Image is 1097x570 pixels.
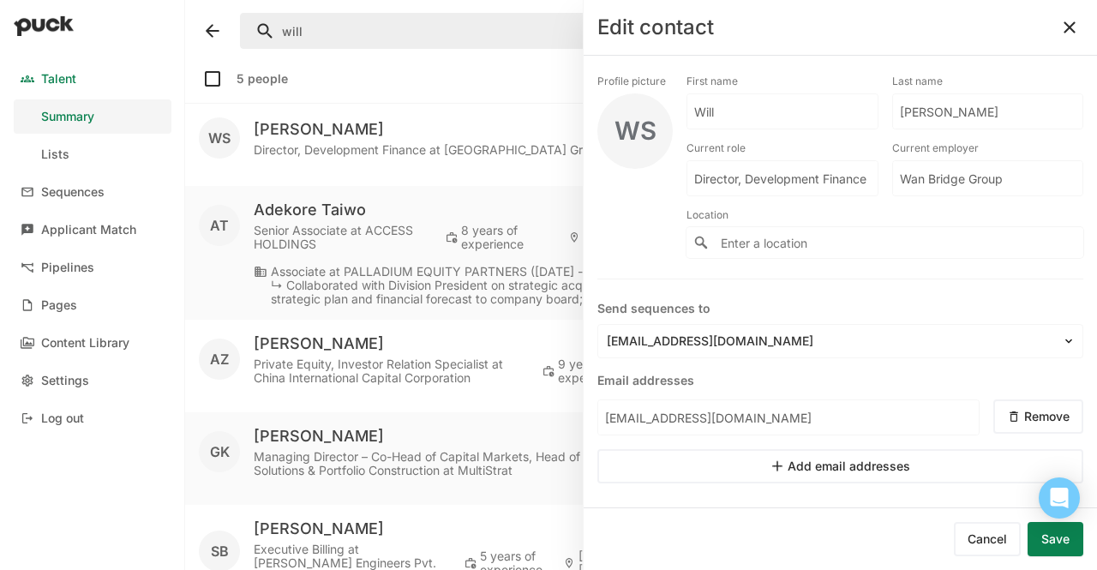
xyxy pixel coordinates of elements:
[254,143,604,157] div: Director, Development Finance at [GEOGRAPHIC_DATA] Group
[597,449,1083,483] button: Add email addresses
[254,426,775,447] div: [PERSON_NAME]
[14,326,171,360] a: Content Library
[686,69,878,93] div: First name
[993,399,1083,434] button: Remove
[14,288,171,322] a: Pages
[686,227,1083,258] input: Enter a location
[892,136,1084,160] div: Current employer
[254,224,432,251] div: Senior Associate at ACCESS HOLDINGS
[14,250,171,285] a: Pipelines
[14,175,171,209] a: Sequences
[597,17,714,38] div: Edit contact
[208,131,231,145] div: WS
[893,94,1083,129] input: Last name
[14,62,171,96] a: Talent
[687,161,878,195] input: Current role
[254,279,775,306] div: ↳ Collaborated with Division President on strategic acquisition opportunity, presented strategic ...
[41,72,76,87] div: Talent
[597,372,1083,389] div: Email addresses
[254,119,755,140] div: [PERSON_NAME]
[686,203,1083,227] div: Location
[597,69,673,93] div: Profile picture
[210,445,230,459] div: GK
[687,94,878,129] input: First name
[686,136,878,160] div: Current role
[41,411,84,426] div: Log out
[597,300,1083,317] div: Send sequences to
[254,357,529,385] div: Private Equity, Investor Relation Specialist at China International Capital Corporation
[14,213,171,247] a: Applicant Match
[41,261,94,275] div: Pipelines
[461,224,554,251] div: 8 years of experience
[14,363,171,398] a: Settings
[41,298,77,313] div: Pages
[1028,522,1083,556] button: Save
[41,147,69,162] div: Lists
[254,450,669,477] div: Managing Director – Co-Head of Capital Markets, Head of Quantitative Solutions & Portfolio Constr...
[41,110,94,124] div: Summary
[41,185,105,200] div: Sequences
[41,223,136,237] div: Applicant Match
[954,522,1021,556] button: Cancel
[558,357,623,385] div: 9 years of experience
[254,333,775,354] div: [PERSON_NAME]
[237,72,288,86] div: 5 people
[893,161,1083,195] input: Current employer
[14,99,171,134] a: Summary
[241,14,621,48] input: Search
[41,336,129,351] div: Content Library
[254,200,775,220] div: Adekore Taiwo
[892,69,1084,93] div: Last name
[614,118,656,143] div: WS
[598,400,979,435] input: Enter email
[271,265,630,279] div: Associate at PALLADIUM EQUITY PARTNERS ([DATE] - [DATE])
[210,352,229,366] div: AZ
[41,374,89,388] div: Settings
[254,519,775,539] div: [PERSON_NAME]
[1039,477,1080,519] div: Open Intercom Messenger
[14,137,171,171] a: Lists
[210,219,229,232] div: AT
[211,544,229,558] div: SB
